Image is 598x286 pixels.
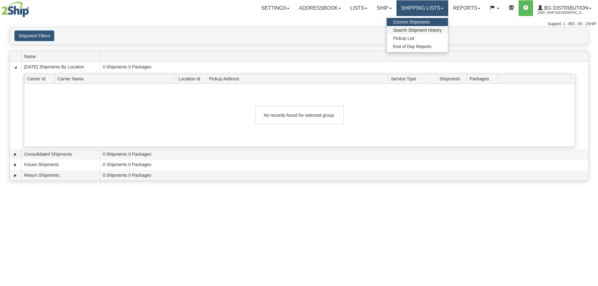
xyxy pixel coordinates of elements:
span: Carrier Id [27,74,55,84]
span: Service Type [391,74,437,84]
button: Shipment Filters [14,30,54,41]
a: Expand [12,151,19,158]
td: 0 Shipments 0 Packages [100,159,588,170]
a: Addressbook [294,0,346,16]
a: Ship [372,0,396,16]
span: Pickup Address [209,74,388,84]
div: No records found for selected group. [255,106,344,124]
span: Pickup List [393,36,414,41]
td: Future Shipments [21,159,100,170]
span: Packages [470,74,497,84]
a: Search Shipment History [387,26,448,34]
a: Expand [12,172,19,179]
a: Settings [256,0,294,16]
div: Support: 1 - 855 - 55 - 2SHIP [2,21,596,27]
span: End of Day Reports [393,44,431,49]
td: 0 Shipments 0 Packages [100,149,588,159]
span: 2569 / Ship [GEOGRAPHIC_DATA] [538,10,585,16]
a: Expand [12,162,19,168]
a: BG Distribution 2569 / Ship [GEOGRAPHIC_DATA] [533,0,596,16]
span: Carrier Name [57,74,176,84]
span: BG Distribution [543,5,588,11]
span: Shipments [439,74,467,84]
span: Name [24,51,100,61]
a: Reports [448,0,485,16]
td: 0 Shipments 0 Packages [100,62,588,72]
a: End of Day Reports [387,42,448,51]
a: Current Shipments [387,18,448,26]
img: logo2569.jpg [2,2,29,17]
td: Consolidated Shipments [21,149,100,159]
a: Lists [346,0,372,16]
span: Current Shipments [393,19,430,24]
td: [DATE] Shipments By Location [21,62,100,72]
td: Return Shipments [21,170,100,181]
a: Collapse [12,64,19,70]
a: Shipping lists [396,0,448,16]
a: Pickup List [387,34,448,42]
span: Search Shipment History [393,28,442,33]
td: 0 Shipments 0 Packages [100,170,588,181]
span: Location Id [179,74,206,84]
